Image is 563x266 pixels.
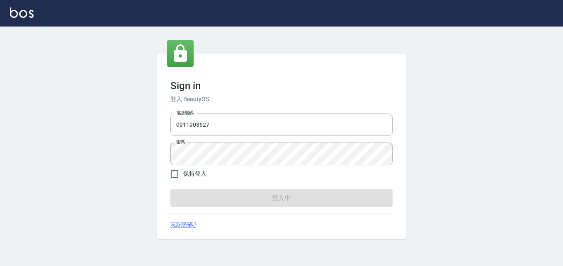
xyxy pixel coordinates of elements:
h6: 登入 BeautyOS [170,95,393,104]
a: 忘記密碼? [170,220,197,229]
img: Logo [10,7,34,18]
label: 電話號碼 [176,110,194,116]
h3: Sign in [170,80,393,92]
span: 保持登入 [183,169,206,178]
label: 密碼 [176,139,185,145]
